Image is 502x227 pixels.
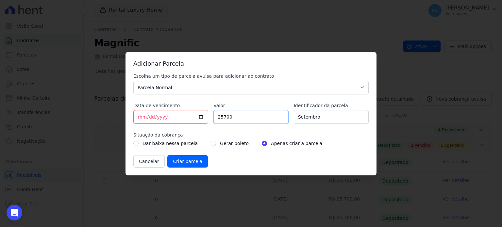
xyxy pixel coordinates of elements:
[133,132,369,138] label: Situação da cobrança
[142,139,198,147] label: Dar baixa nessa parcela
[213,102,288,109] label: Valor
[167,155,208,168] input: Criar parcela
[271,139,322,147] label: Apenas criar a parcela
[133,102,208,109] label: Data de vencimento
[133,73,369,79] label: Escolha um tipo de parcela avulsa para adicionar ao contrato
[133,60,369,68] h3: Adicionar Parcela
[294,102,369,109] label: Identificador da parcela
[133,155,165,168] button: Cancelar
[220,139,249,147] label: Gerar boleto
[7,205,22,220] div: Open Intercom Messenger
